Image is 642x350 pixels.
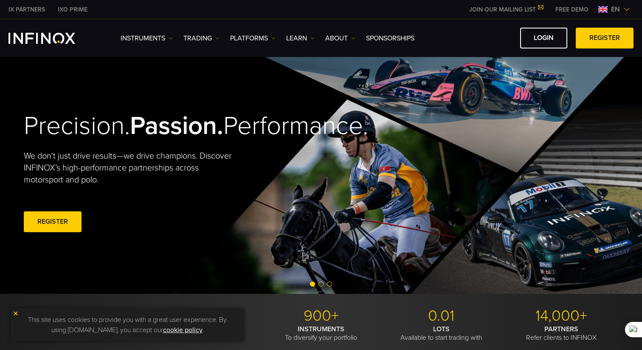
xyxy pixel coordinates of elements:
a: Learn [286,33,315,43]
a: INFINOX Logo [8,33,95,44]
p: 0.01 [384,307,498,325]
a: INFINOX [2,5,51,14]
a: LOGIN [520,28,567,48]
span: Go to slide 1 [310,282,315,287]
p: Up to 1:1000 [144,307,258,325]
strong: Passion. [130,111,223,141]
strong: INSTRUMENTS [298,325,344,333]
p: 900+ [264,307,378,325]
a: REGISTER [24,211,82,232]
a: REGISTER [576,28,634,48]
span: Go to slide 3 [327,282,332,287]
h2: Precision. Performance. [24,111,291,142]
a: INFINOX [51,5,94,14]
img: yellow close icon [13,310,19,316]
span: en [608,4,623,14]
a: TRADING [183,33,220,43]
strong: LOTS [433,325,450,333]
p: 14,000+ [504,307,618,325]
p: Available to start trading with [384,325,498,342]
a: cookie policy [163,326,203,334]
a: SPONSORSHIPS [366,33,414,43]
p: MT4/5 [24,307,138,325]
span: Go to slide 2 [318,282,324,287]
p: This site uses cookies to provide you with a great user experience. By using [DOMAIN_NAME], you a... [15,313,240,337]
a: PLATFORMS [230,33,276,43]
p: We don't just drive results—we drive champions. Discover INFINOX’s high-performance partnerships ... [24,150,238,186]
strong: PARTNERS [544,325,578,333]
a: Instruments [121,33,173,43]
p: Refer clients to INFINOX [504,325,618,342]
p: To diversify your portfolio [264,325,378,342]
a: JOIN OUR MAILING LIST [463,6,549,13]
a: ABOUT [325,33,355,43]
a: INFINOX MENU [549,5,595,14]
